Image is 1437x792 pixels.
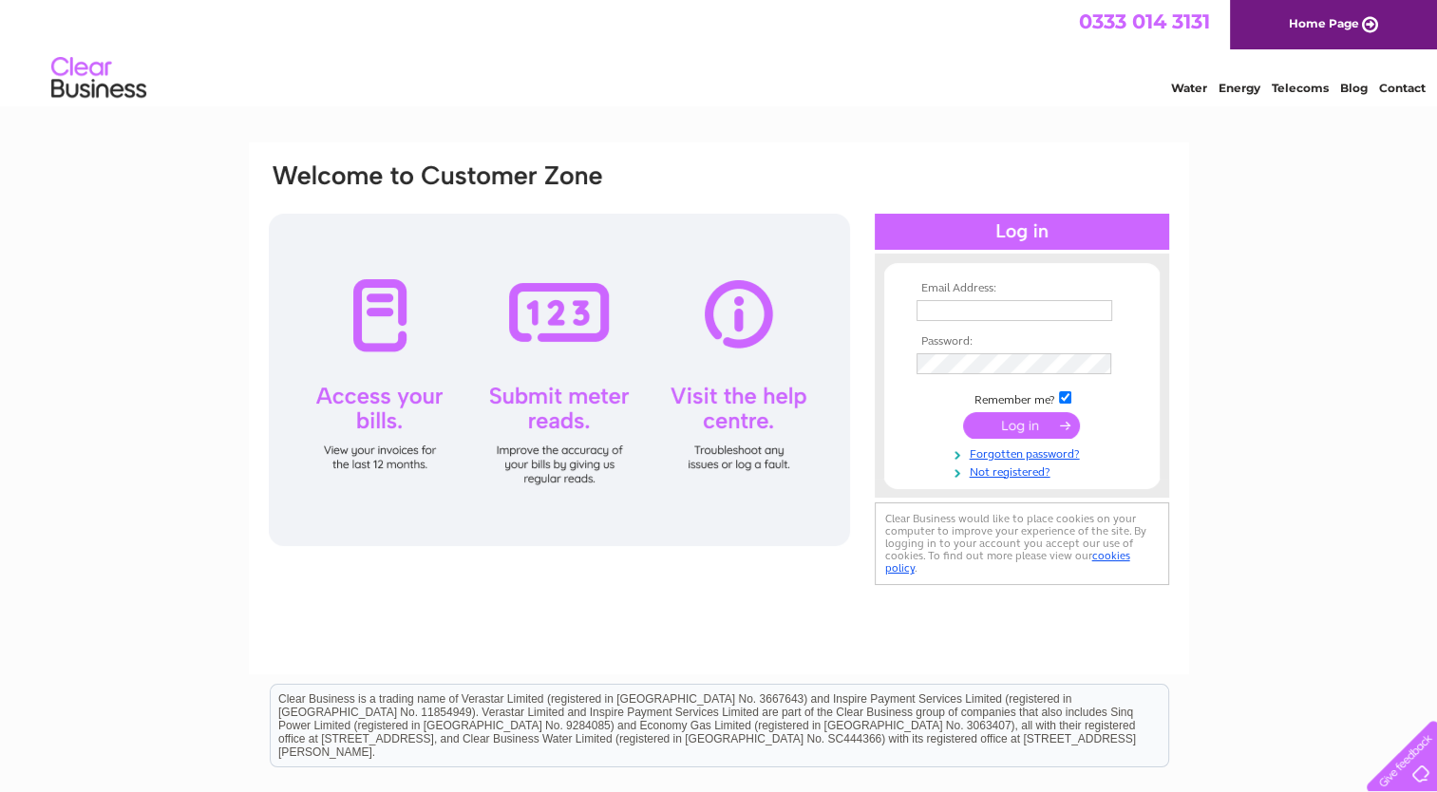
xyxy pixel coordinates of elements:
[912,335,1132,349] th: Password:
[1079,9,1210,33] a: 0333 014 3131
[1272,81,1329,95] a: Telecoms
[50,49,147,107] img: logo.png
[271,10,1168,92] div: Clear Business is a trading name of Verastar Limited (registered in [GEOGRAPHIC_DATA] No. 3667643...
[917,462,1132,480] a: Not registered?
[1379,81,1426,95] a: Contact
[1171,81,1207,95] a: Water
[912,282,1132,295] th: Email Address:
[875,502,1169,585] div: Clear Business would like to place cookies on your computer to improve your experience of the sit...
[963,412,1080,439] input: Submit
[912,388,1132,407] td: Remember me?
[1219,81,1260,95] a: Energy
[917,443,1132,462] a: Forgotten password?
[885,549,1130,575] a: cookies policy
[1340,81,1368,95] a: Blog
